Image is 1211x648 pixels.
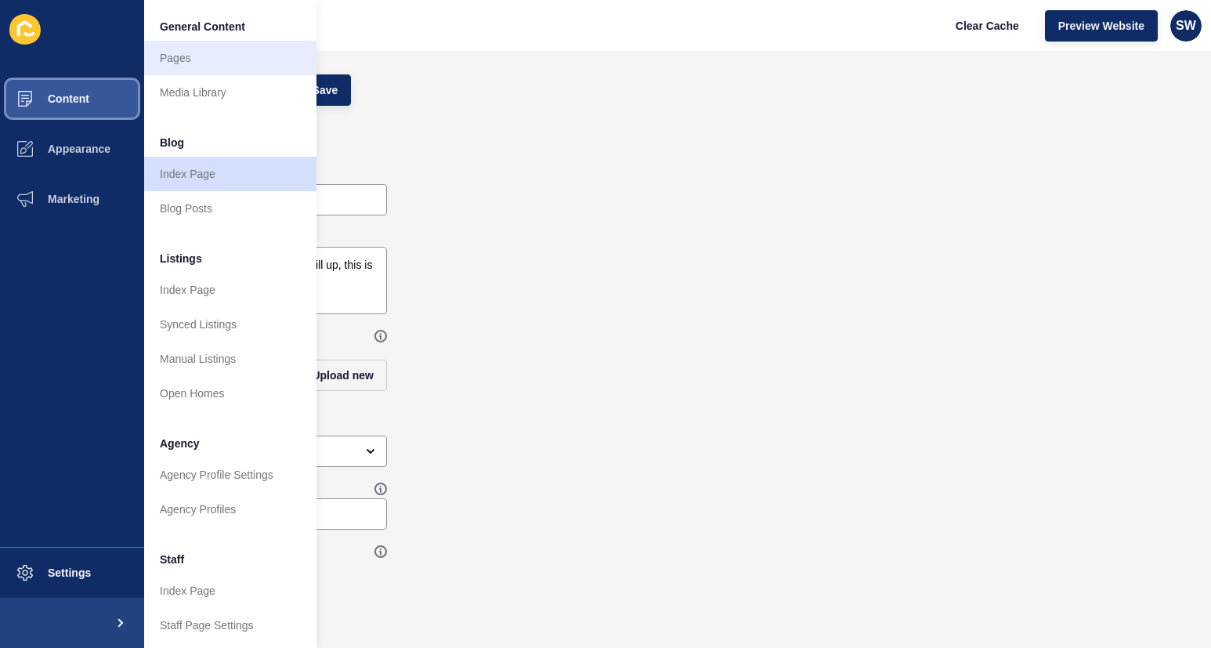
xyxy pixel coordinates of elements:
[956,18,1019,34] span: Clear Cache
[144,191,316,226] a: Blog Posts
[1058,18,1144,34] span: Preview Website
[160,251,202,266] span: Listings
[313,82,338,98] span: Save
[144,342,316,376] a: Manual Listings
[298,360,387,391] button: Upload new
[160,436,200,451] span: Agency
[144,376,316,411] a: Open Homes
[1176,18,1196,34] span: SW
[144,41,316,75] a: Pages
[144,157,316,191] a: Index Page
[144,273,316,307] a: Index Page
[1045,10,1158,42] button: Preview Website
[160,135,184,150] span: Blog
[144,458,316,492] a: Agency Profile Settings
[144,608,316,643] a: Staff Page Settings
[312,367,374,383] span: Upload new
[144,307,316,342] a: Synced Listings
[144,492,316,527] a: Agency Profiles
[942,10,1032,42] button: Clear Cache
[144,574,316,608] a: Index Page
[160,19,245,34] span: General Content
[160,552,184,567] span: Staff
[299,74,352,106] button: Save
[144,75,316,110] a: Media Library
